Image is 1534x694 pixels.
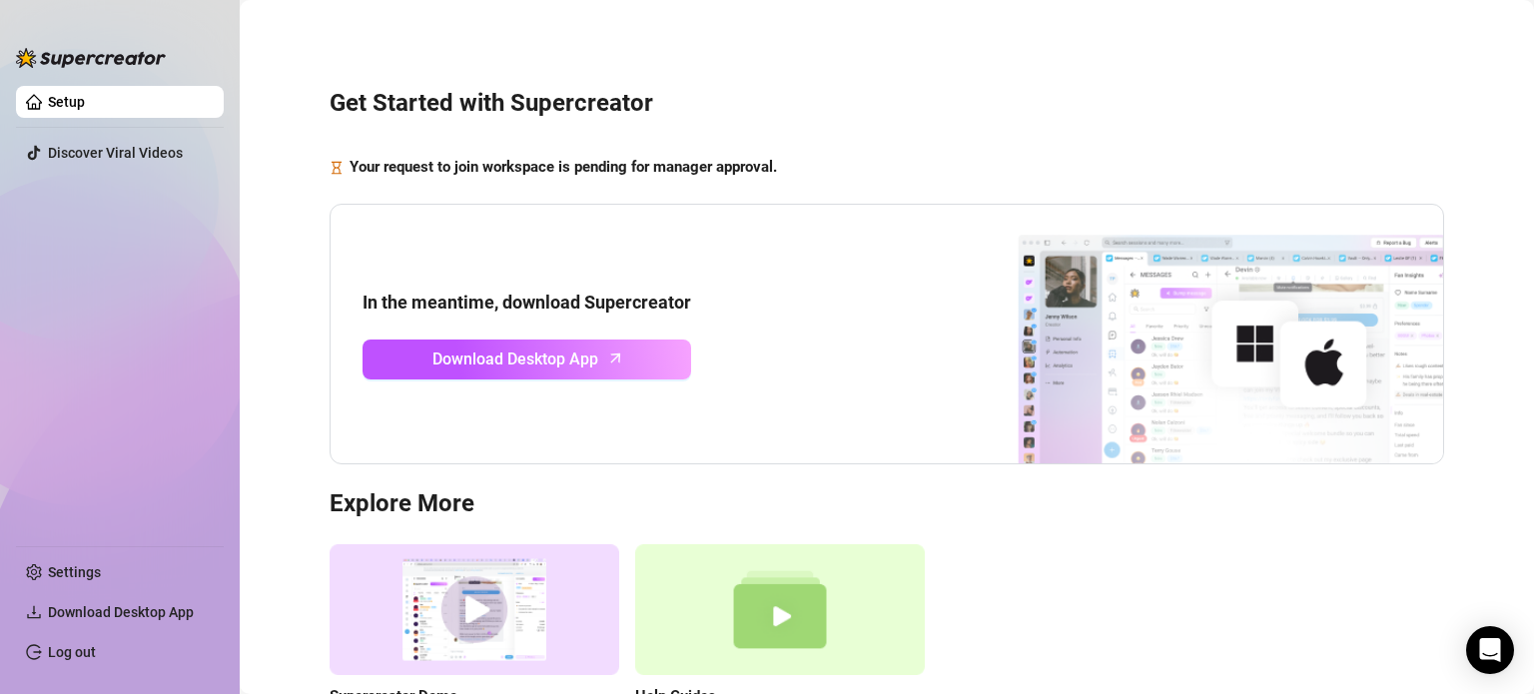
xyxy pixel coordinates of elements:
[432,347,598,371] span: Download Desktop App
[48,145,183,161] a: Discover Viral Videos
[363,340,691,379] a: Download Desktop Apparrow-up
[16,48,166,68] img: logo-BBDzfeDw.svg
[944,205,1443,464] img: download app
[26,604,42,620] span: download
[48,94,85,110] a: Setup
[48,644,96,660] a: Log out
[1466,626,1514,674] div: Open Intercom Messenger
[330,88,1444,120] h3: Get Started with Supercreator
[330,156,344,180] span: hourglass
[604,347,627,369] span: arrow-up
[48,564,101,580] a: Settings
[363,292,691,313] strong: In the meantime, download Supercreator
[635,544,925,675] img: help guides
[330,544,619,675] img: supercreator demo
[48,604,194,620] span: Download Desktop App
[330,488,1444,520] h3: Explore More
[350,158,777,176] strong: Your request to join workspace is pending for manager approval.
